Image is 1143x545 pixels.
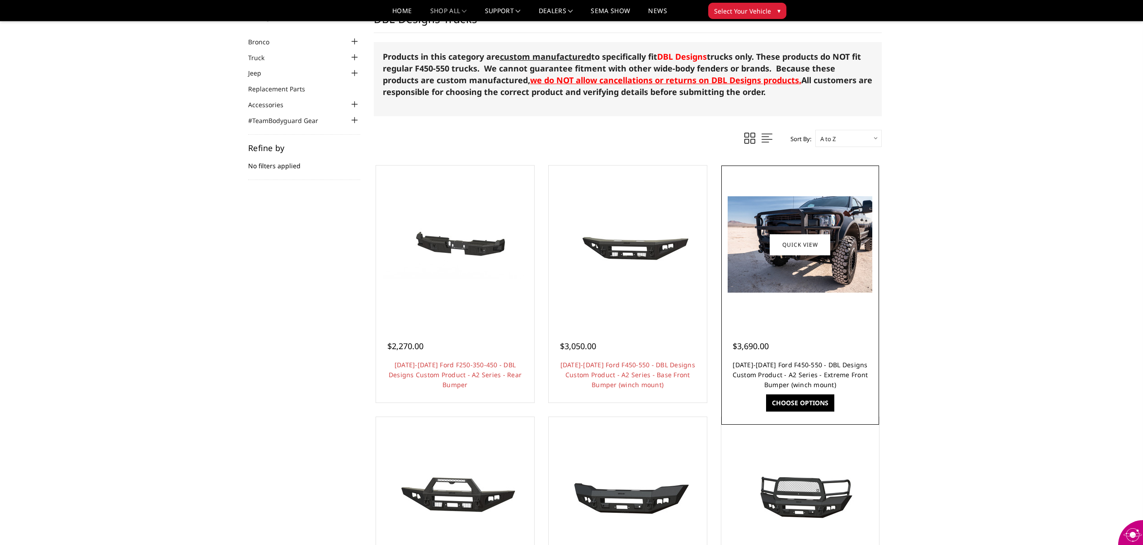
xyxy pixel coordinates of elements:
[551,168,705,322] a: 2017-2022 Ford F450-550 - DBL Designs Custom Product - A2 Series - Base Front Bumper (winch mount...
[777,6,781,15] span: ▾
[485,8,521,21] a: Support
[248,68,273,78] a: Jeep
[383,51,861,85] strong: Products in this category are to specifically fit trucks only. These products do NOT fit regular ...
[500,51,591,62] span: custom manufactured
[708,3,786,19] button: Select Your Vehicle
[766,394,834,412] a: Choose Options
[786,132,811,146] label: Sort By:
[714,6,771,16] span: Select Your Vehicle
[374,12,882,33] h1: DBL Designs Trucks
[387,341,423,351] span: $2,270.00
[591,8,630,21] a: SEMA Show
[560,360,695,389] a: [DATE]-[DATE] Ford F450-550 - DBL Designs Custom Product - A2 Series - Base Front Bumper (winch m...
[392,8,412,21] a: Home
[555,462,700,531] img: 2019-2025 Ram 4500-5500 - DBL Designs Custom Product - A2 Series - Base Front Bumper (winch mount)
[248,144,360,180] div: No filters applied
[248,100,295,109] a: Accessories
[248,144,360,152] h5: Refine by
[248,37,281,47] a: Bronco
[733,341,769,351] span: $3,690.00
[733,360,868,389] a: [DATE]-[DATE] Ford F450-550 - DBL Designs Custom Product - A2 Series - Extreme Front Bumper (winc...
[770,234,830,255] a: Quick view
[724,168,877,322] a: 2017-2022 Ford F450-550 - DBL Designs Custom Product - A2 Series - Extreme Front Bumper (winch mo...
[728,196,872,293] img: 2017-2022 Ford F450-550 - DBL Designs Custom Product - A2 Series - Extreme Front Bumper (winch mo...
[539,8,573,21] a: Dealers
[657,51,707,62] a: DBL Designs
[389,360,522,389] a: [DATE]-[DATE] Ford F250-350-450 - DBL Designs Custom Product - A2 Series - Rear Bumper
[248,116,329,125] a: #TeamBodyguard Gear
[248,84,316,94] a: Replacement Parts
[430,8,467,21] a: shop all
[248,53,276,62] a: Truck
[560,341,596,351] span: $3,050.00
[648,8,667,21] a: News
[530,75,801,85] strong: we do NOT allow cancellations or returns on DBL Designs products.
[378,168,532,322] a: 2017-2022 Ford F250-350-450 - DBL Designs Custom Product - A2 Series - Rear Bumper 2017-2022 Ford...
